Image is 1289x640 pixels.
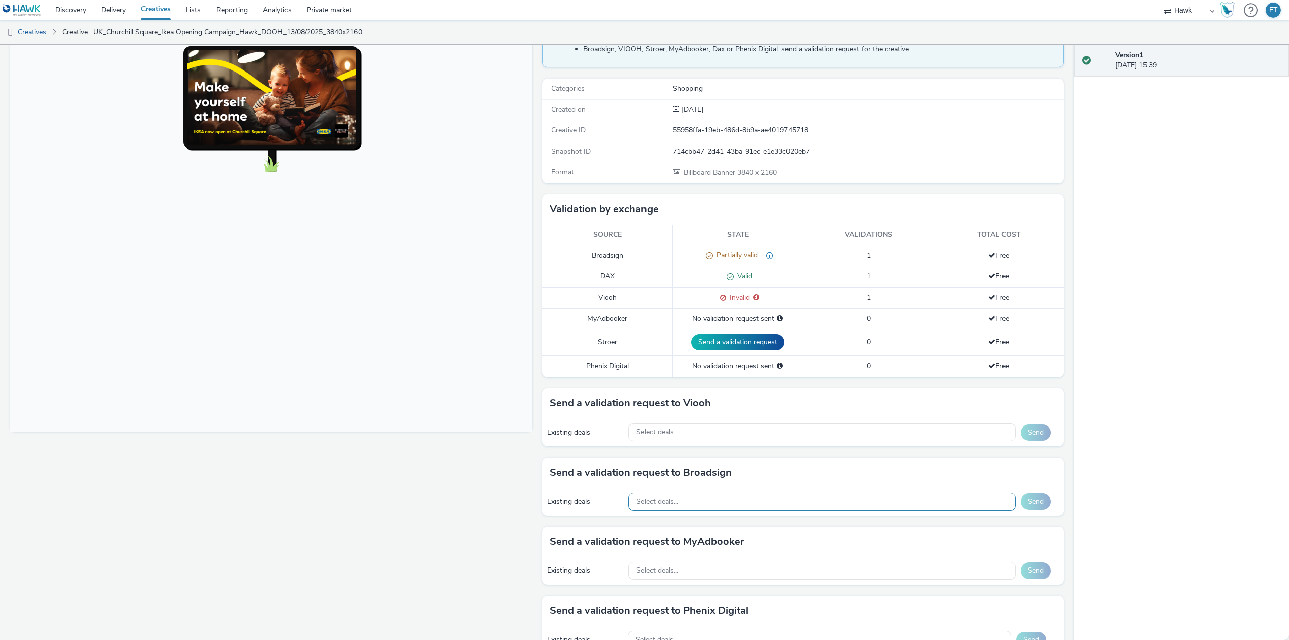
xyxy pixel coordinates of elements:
div: Existing deals [547,565,624,576]
span: Free [988,251,1009,260]
button: Send [1021,562,1051,579]
th: Total cost [934,225,1064,245]
span: 0 [867,337,871,347]
h3: Send a validation request to Phenix Digital [550,603,748,618]
span: Categories [551,84,585,93]
span: 0 [867,314,871,323]
th: Source [542,225,673,245]
button: Send a validation request [691,334,784,350]
span: Partially valid [713,250,758,260]
a: Hawk Academy [1220,2,1239,18]
div: Existing deals [547,428,624,438]
img: dooh [5,28,15,38]
h3: Validation by exchange [550,202,659,217]
span: 3840 x 2160 [683,168,777,177]
span: 0 [867,361,871,371]
img: undefined Logo [3,4,41,17]
div: No validation request sent [678,314,798,324]
span: Free [988,314,1009,323]
td: Stroer [542,329,673,356]
th: State [673,225,803,245]
span: Free [988,361,1009,371]
span: Free [988,337,1009,347]
div: ET [1269,3,1277,18]
span: Free [988,293,1009,302]
span: Valid [734,271,752,281]
div: No validation request sent [678,361,798,371]
div: Existing deals [547,496,624,507]
strong: Version 1 [1115,50,1143,60]
div: Please reduce file size [758,250,773,261]
span: Format [551,167,574,177]
div: 55958ffa-19eb-486d-8b9a-ae4019745718 [673,125,1063,135]
span: 1 [867,271,871,281]
th: Validations [803,225,934,245]
li: Broadsign, VIOOH, Stroer, MyAdbooker, Dax or Phenix Digital: send a validation request for the cr... [583,44,1059,54]
span: 1 [867,251,871,260]
span: Select deals... [636,566,678,575]
span: Select deals... [636,497,678,506]
div: Shopping [673,84,1063,94]
div: Creation 13 August 2025, 15:39 [680,105,703,115]
h3: Send a validation request to Broadsign [550,465,732,480]
button: Send [1021,424,1051,441]
td: DAX [542,266,673,288]
td: Broadsign [542,245,673,266]
div: Please select a deal below and click on Send to send a validation request to MyAdbooker. [777,314,783,324]
span: 1 [867,293,871,302]
div: [DATE] 15:39 [1115,50,1281,71]
h3: Send a validation request to MyAdbooker [550,534,744,549]
span: Created on [551,105,586,114]
div: Please select a deal below and click on Send to send a validation request to Phenix Digital. [777,361,783,371]
span: Free [988,271,1009,281]
span: Creative ID [551,125,586,135]
div: 714cbb47-2d41-43ba-91ec-e1e33c020eb7 [673,147,1063,157]
img: Hawk Academy [1220,2,1235,18]
td: Viooh [542,288,673,309]
h3: Send a validation request to Viooh [550,396,711,411]
span: Invalid [726,293,750,302]
button: Send [1021,493,1051,510]
span: Select deals... [636,428,678,437]
a: Creative : UK_Churchill Square_Ikea Opening Campaign_Hawk_DOOH_13/08/2025_3840x2160 [57,20,367,44]
span: [DATE] [680,105,703,114]
td: Phenix Digital [542,356,673,377]
span: Billboard Banner [684,168,737,177]
span: Snapshot ID [551,147,591,156]
td: MyAdbooker [542,308,673,329]
img: Advertisement preview [177,31,346,126]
